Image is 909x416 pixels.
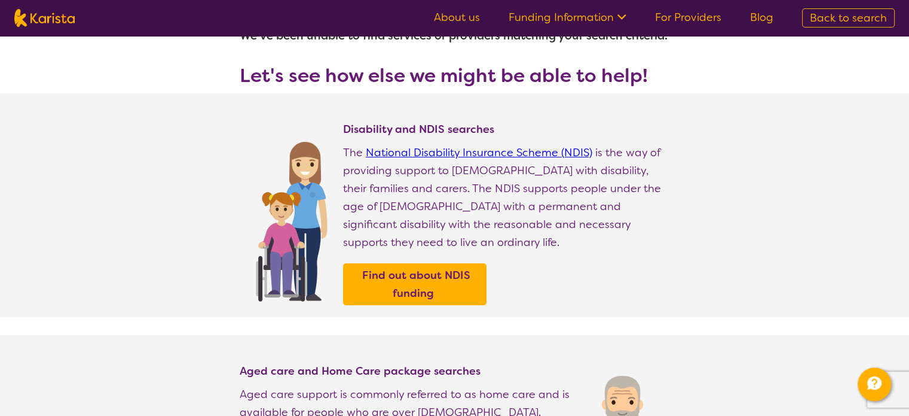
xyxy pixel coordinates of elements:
[343,122,670,136] h4: Disability and NDIS searches
[750,10,773,25] a: Blog
[434,10,480,25] a: About us
[240,364,575,378] h4: Aged care and Home Care package searches
[810,11,887,25] span: Back to search
[858,368,891,401] button: Channel Menu
[252,134,331,302] img: Find NDIS and Disability services and providers
[362,268,470,300] b: Find out about NDIS funding
[343,144,670,251] p: The is the way of providing support to [DEMOGRAPHIC_DATA] with disability, their families and car...
[14,9,75,27] img: Karista logo
[240,22,670,50] h1: We've been unable to find services or providers matching your search criteria.
[366,145,592,160] a: National Disability Insurance Scheme (NDIS)
[346,266,483,302] a: Find out about NDIS funding
[802,8,895,28] a: Back to search
[240,65,670,86] h3: Let's see how else we might be able to help!
[509,10,626,25] a: Funding Information
[655,10,721,25] a: For Providers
